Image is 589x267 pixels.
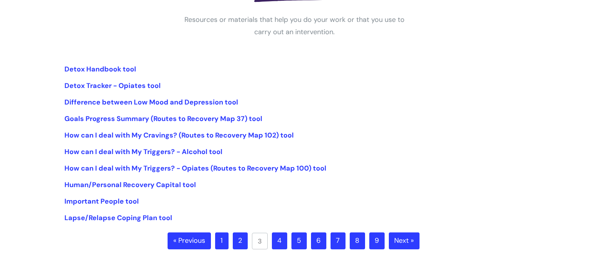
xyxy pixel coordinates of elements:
a: Detox Handbook tool [64,65,136,74]
a: 9 [369,232,385,249]
a: 3 [252,233,268,249]
a: Human/Personal Recovery Capital tool [64,180,196,189]
a: Next » [389,232,420,249]
a: 6 [311,232,326,249]
a: 8 [350,232,365,249]
a: 1 [215,232,229,249]
a: 2 [233,232,248,249]
a: How can I deal with My Cravings? (Routes to Recovery Map 102) tool [64,131,294,140]
a: Lapse/Relapse Coping Plan tool [64,213,172,222]
p: Resources or materials that help you do your work or that you use to carry out an intervention. [179,13,410,38]
a: Important People tool [64,197,139,206]
a: How can I deal with My Triggers? - Alcohol tool [64,147,222,156]
a: « Previous [168,232,211,249]
a: 5 [291,232,307,249]
a: How can I deal with My Triggers? - Opiates (Routes to Recovery Map 100) tool [64,164,326,173]
a: 4 [272,232,287,249]
a: Goals Progress Summary (Routes to Recovery Map 37) tool [64,114,262,123]
a: 7 [331,232,346,249]
a: Detox Tracker - Opiates tool [64,81,161,90]
a: Difference between Low Mood and Depression tool [64,98,238,107]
